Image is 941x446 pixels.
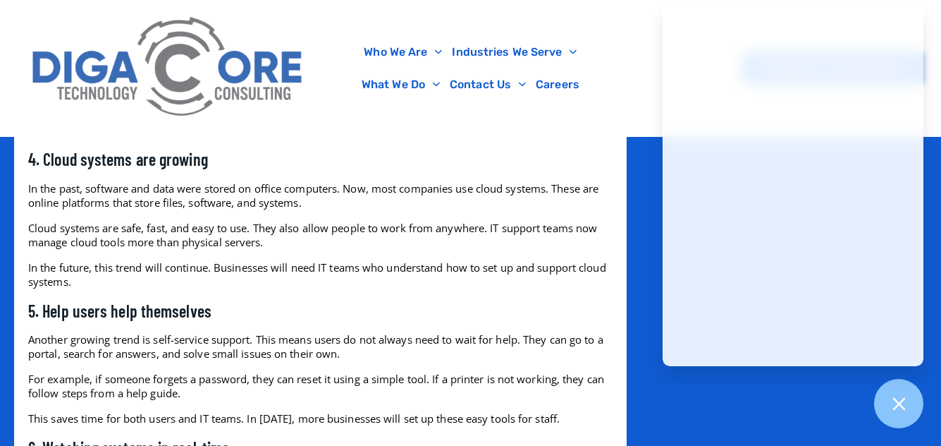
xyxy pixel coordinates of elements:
[28,332,613,361] p: Another growing trend is self-service support. This means users do not always need to wait for he...
[359,36,447,68] a: Who We Are
[663,5,923,366] iframe: Chatgenie Messenger
[447,36,582,68] a: Industries We Serve
[28,260,613,289] p: In the future, this trend will continue. Businesses will need IT teams who understand how to set ...
[28,181,613,210] p: In the past, software and data were stored on office computers. Now, most companies use cloud sys...
[28,148,613,170] h3: 4. Cloud systems are growing
[531,68,584,101] a: Careers
[28,300,613,322] h3: 5. Help users help themselves
[357,68,445,101] a: What We Do
[28,221,613,249] p: Cloud systems are safe, fast, and easy to use. They also allow people to work from anywhere. IT s...
[319,36,621,101] nav: Menu
[445,68,531,101] a: Contact Us
[28,372,613,400] p: For example, if someone forgets a password, they can reset it using a simple tool. If a printer i...
[25,7,312,129] img: Digacore Logo
[28,411,613,426] p: This saves time for both users and IT teams. In [DATE], more businesses will set up these easy to...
